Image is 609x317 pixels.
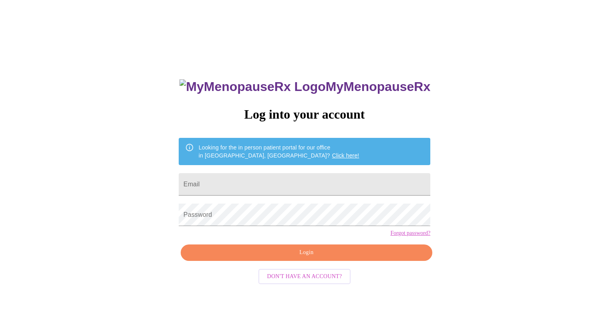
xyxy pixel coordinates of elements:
a: Forgot password? [390,230,430,236]
button: Don't have an account? [258,269,351,285]
div: Looking for the in person patient portal for our office in [GEOGRAPHIC_DATA], [GEOGRAPHIC_DATA]? [199,140,359,163]
span: Login [190,248,423,258]
a: Click here! [332,152,359,159]
h3: Log into your account [179,107,430,122]
img: MyMenopauseRx Logo [179,79,325,94]
a: Don't have an account? [256,273,353,279]
span: Don't have an account? [267,272,342,282]
h3: MyMenopauseRx [179,79,430,94]
button: Login [181,244,432,261]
